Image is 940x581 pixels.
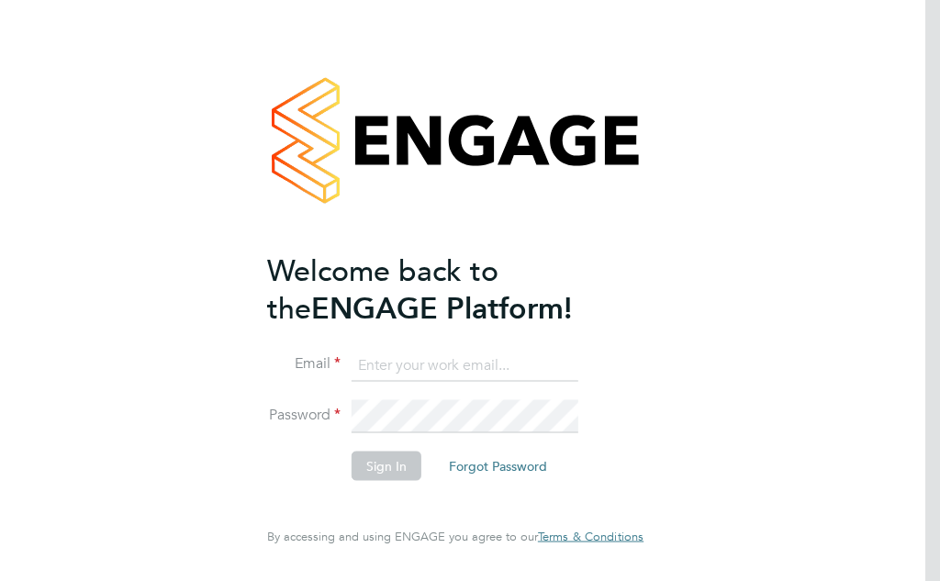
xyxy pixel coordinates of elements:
label: Password [267,406,341,425]
button: Forgot Password [434,452,562,481]
span: By accessing and using ENGAGE you agree to our [267,529,643,544]
label: Email [267,354,341,374]
button: Sign In [352,452,421,481]
input: Enter your work email... [352,349,578,382]
span: Terms & Conditions [538,529,643,544]
span: Welcome back to the [267,252,498,326]
h2: ENGAGE Platform! [267,251,625,327]
a: Terms & Conditions [538,530,643,544]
